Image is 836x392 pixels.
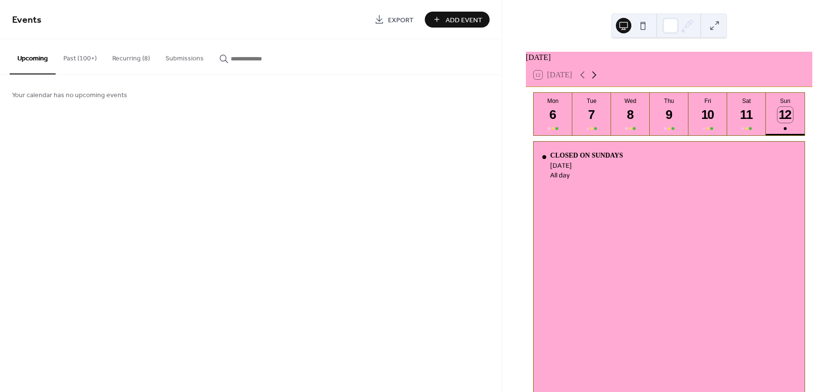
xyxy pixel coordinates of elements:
[584,107,600,123] div: 7
[575,98,608,104] div: Tue
[623,107,639,123] div: 8
[691,98,724,104] div: Fri
[104,39,158,73] button: Recurring (8)
[572,93,611,135] button: Tue7
[158,39,211,73] button: Submissions
[56,39,104,73] button: Past (100+)
[688,93,727,135] button: Fri10
[10,39,56,74] button: Upcoming
[12,11,42,29] span: Events
[700,107,716,123] div: 10
[653,98,686,104] div: Thu
[550,161,623,169] div: [DATE]
[769,98,802,104] div: Sun
[550,171,623,179] div: All day
[550,152,623,160] div: CLOSED ON SUNDAYS
[545,107,561,123] div: 6
[526,52,812,63] div: [DATE]
[388,15,414,25] span: Export
[727,93,766,135] button: Sat11
[12,90,127,101] span: Your calendar has no upcoming events
[611,93,650,135] button: Wed8
[661,107,677,123] div: 9
[537,98,569,104] div: Mon
[425,12,490,28] button: Add Event
[650,93,688,135] button: Thu9
[739,107,755,123] div: 11
[614,98,647,104] div: Wed
[766,93,805,135] button: Sun12
[777,107,793,123] div: 12
[534,93,572,135] button: Mon6
[367,12,421,28] a: Export
[446,15,482,25] span: Add Event
[730,98,763,104] div: Sat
